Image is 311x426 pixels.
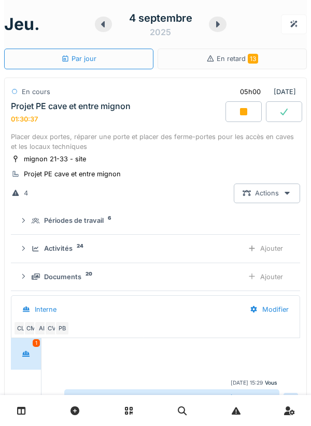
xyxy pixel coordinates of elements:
[55,321,69,336] div: PB
[24,321,38,336] div: CM
[34,321,49,336] div: AI
[22,87,50,97] div: En cours
[240,87,261,97] div: 05h00
[231,82,300,101] div: [DATE]
[24,188,28,198] div: 4
[13,321,28,336] div: CL
[248,54,258,64] span: 13
[11,101,131,111] div: Projet PE cave et entre mignon
[241,300,298,319] div: Modifier
[284,393,298,407] div: CL
[44,244,73,253] div: Activités
[45,321,59,336] div: CV
[44,216,104,225] div: Périodes de travail
[11,132,300,151] div: Placer deux portes, réparer une porte et placer des ferme-portes pour les accès en caves et les l...
[239,267,292,286] div: Ajouter
[217,55,258,63] span: En retard
[64,389,279,407] div: À la cave vide;
[24,169,121,179] div: Projet PE cave et entre mignon
[231,379,263,387] div: [DATE] 15:29
[11,115,38,123] div: 01:30:37
[15,267,296,286] summary: Documents20Ajouter
[15,211,296,231] summary: Périodes de travail6
[15,239,296,258] summary: Activités24Ajouter
[44,272,81,282] div: Documents
[150,26,171,38] div: 2025
[129,10,192,26] div: 4 septembre
[35,305,56,314] div: Interne
[265,379,277,387] div: Vous
[4,14,40,34] h1: jeu.
[33,339,40,347] div: 1
[234,184,300,203] div: Actions
[239,239,292,258] div: Ajouter
[24,154,86,164] div: mignon 21-33 - site
[61,54,96,64] div: Par jour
